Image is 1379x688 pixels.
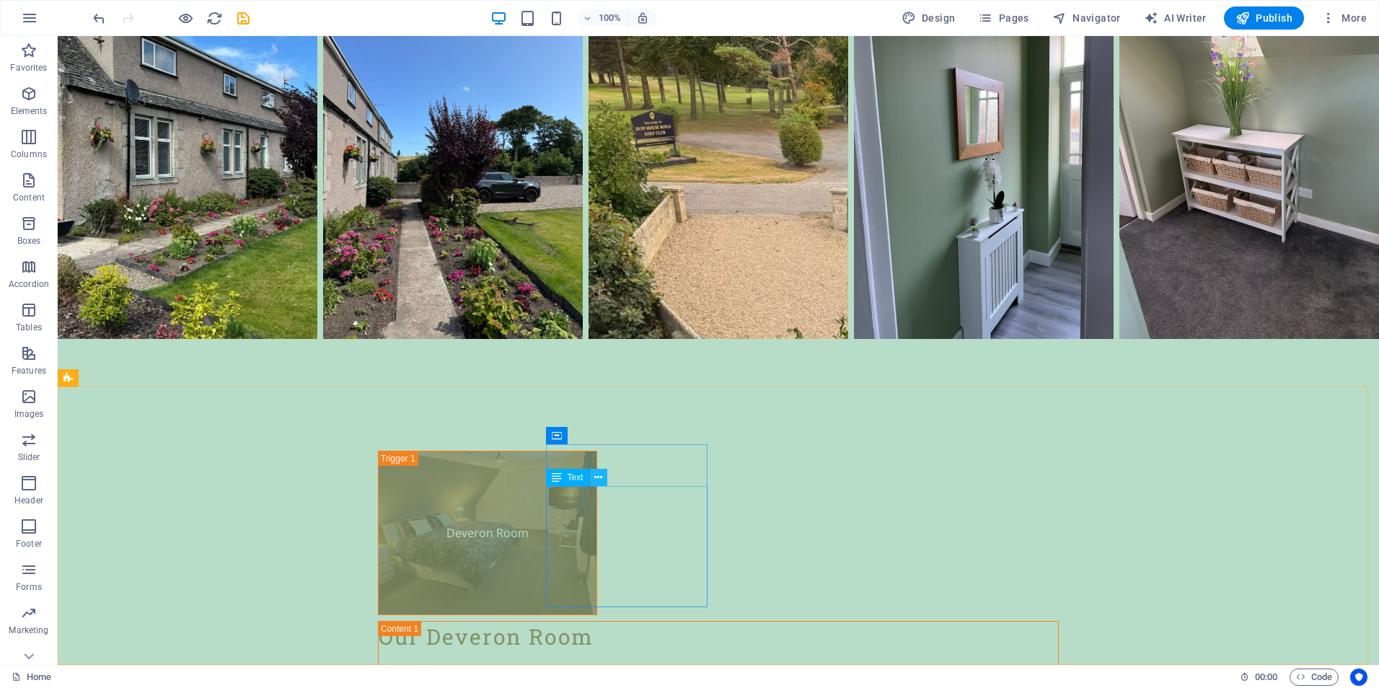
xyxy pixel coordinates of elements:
button: undo [90,9,107,27]
a: Click to cancel selection. Double-click to open Pages [12,669,51,686]
p: Slider [18,451,40,463]
p: Marketing [9,625,48,636]
i: Save (Ctrl+S) [235,10,252,27]
button: Click here to leave preview mode and continue editing [177,9,194,27]
p: Tables [16,322,42,333]
span: AI Writer [1144,11,1207,25]
button: Navigator [1047,6,1127,30]
span: Publish [1235,11,1292,25]
button: Code [1290,669,1339,686]
p: Footer [16,538,42,550]
span: Code [1296,669,1332,686]
div: Design (Ctrl+Alt+Y) [896,6,961,30]
button: More [1316,6,1373,30]
span: Design [902,11,956,25]
button: 100% [577,9,628,27]
button: Publish [1224,6,1304,30]
button: AI Writer [1138,6,1212,30]
span: Pages [978,11,1028,25]
p: Accordion [9,278,49,290]
p: Elements [11,105,48,117]
p: Content [13,192,45,203]
h6: 100% [599,9,622,27]
p: Columns [11,149,47,160]
button: Pages [972,6,1034,30]
button: Usercentrics [1350,669,1367,686]
p: Images [14,408,44,420]
span: Navigator [1052,11,1121,25]
button: reload [206,9,223,27]
p: Header [14,495,43,506]
p: Features [12,365,46,376]
i: Reload page [206,10,223,27]
span: : [1265,671,1267,682]
span: Text [568,473,583,482]
span: More [1321,11,1367,25]
i: On resize automatically adjust zoom level to fit chosen device. [636,12,649,25]
i: Undo: Change link (Ctrl+Z) [91,10,107,27]
span: 00 00 [1255,669,1277,686]
p: Favorites [10,62,47,74]
h6: Session time [1240,669,1278,686]
p: Forms [16,581,42,593]
p: Boxes [17,235,41,247]
button: Design [896,6,961,30]
button: save [234,9,252,27]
